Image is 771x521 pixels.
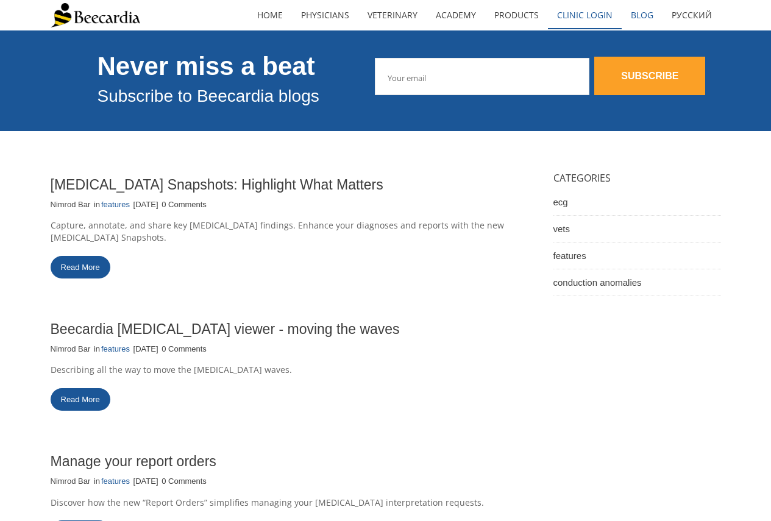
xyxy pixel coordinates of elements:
p: [DATE] [133,199,158,210]
a: vets [553,216,721,243]
p: Discover how the new “Report Orders” simplifies managing your [MEDICAL_DATA] interpretation reque... [51,497,520,509]
p: Capture, annotate, and share key [MEDICAL_DATA] findings. Enhance your diagnoses and reports with... [51,219,520,243]
span: in [94,200,100,209]
a: Manage your report orders [51,453,216,469]
span: in [94,344,100,353]
a: features [553,243,721,269]
span: Never miss a beat [98,52,315,80]
input: Your email [375,58,589,95]
a: SUBSCRIBE [594,57,705,95]
p: [DATE] [133,344,158,355]
a: ecg [553,189,721,216]
a: Academy [427,1,485,29]
a: Nimrod Bar [51,199,91,210]
a: Products [485,1,548,29]
a: Nimrod Bar [51,476,91,487]
a: Nimrod Bar [51,344,91,355]
span: in [94,477,100,486]
span: 0 Comments [162,344,207,353]
a: Read More [51,388,110,411]
a: Read More [51,256,110,278]
span: CATEGORIES [553,171,611,185]
span: 0 Comments [162,477,207,486]
a: Beecardia [MEDICAL_DATA] viewer - moving the waves [51,321,400,337]
a: Veterinary [358,1,427,29]
a: Русский [663,1,721,29]
a: Clinic Login [548,1,622,29]
a: home [248,1,292,29]
img: Beecardia [51,3,140,27]
a: features [101,476,130,487]
a: features [101,199,130,210]
span: 0 Comments [162,200,207,209]
a: Physicians [292,1,358,29]
a: features [101,344,130,355]
p: Describing all the way to move the [MEDICAL_DATA] waves. [51,364,520,376]
span: Subscribe to Beecardia blogs [98,87,319,105]
a: conduction anomalies [553,269,721,296]
a: [MEDICAL_DATA] Snapshots: Highlight What Matters [51,177,383,193]
p: [DATE] [133,476,158,487]
a: Blog [622,1,663,29]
